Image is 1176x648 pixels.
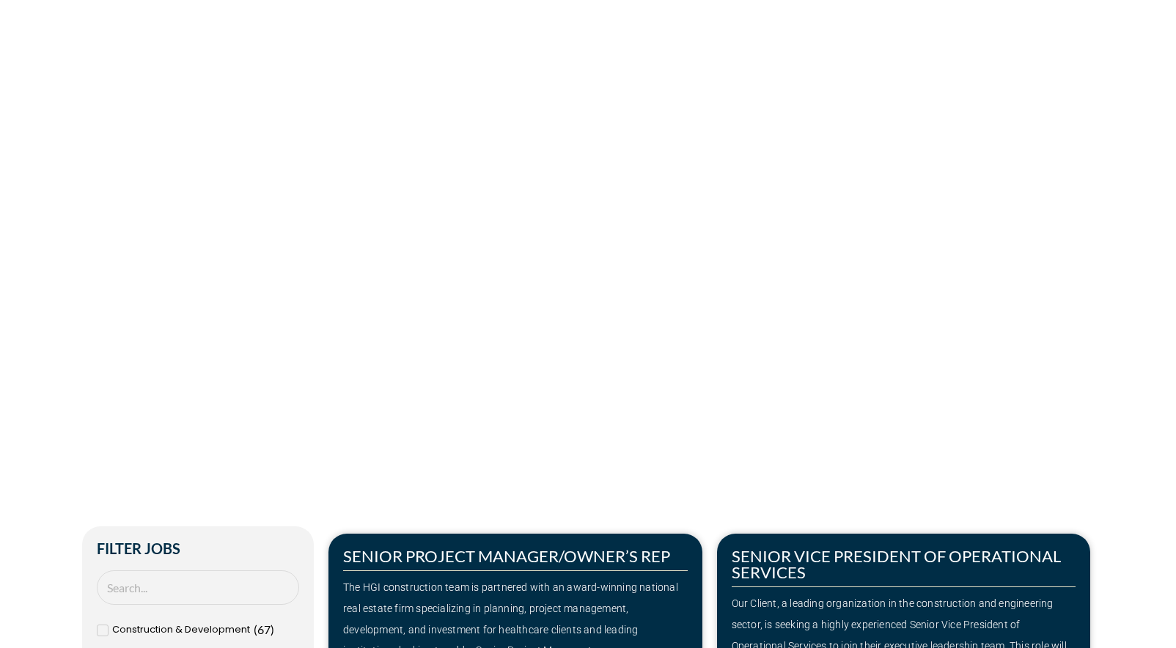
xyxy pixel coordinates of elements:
[271,622,274,636] span: )
[97,541,299,556] h2: Filter Jobs
[343,546,670,566] a: SENIOR PROJECT MANAGER/OWNER’S REP
[254,622,257,636] span: (
[112,619,250,641] span: Construction & Development
[257,622,271,636] span: 67
[398,203,614,251] span: Next Move
[732,546,1061,582] a: SENIOR VICE PRESIDENT OF OPERATIONAL SERVICES
[213,271,237,286] span: Jobs
[97,570,299,605] input: Search Job
[177,271,208,286] a: Home
[177,271,237,286] span: »
[177,201,389,254] span: Make Your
